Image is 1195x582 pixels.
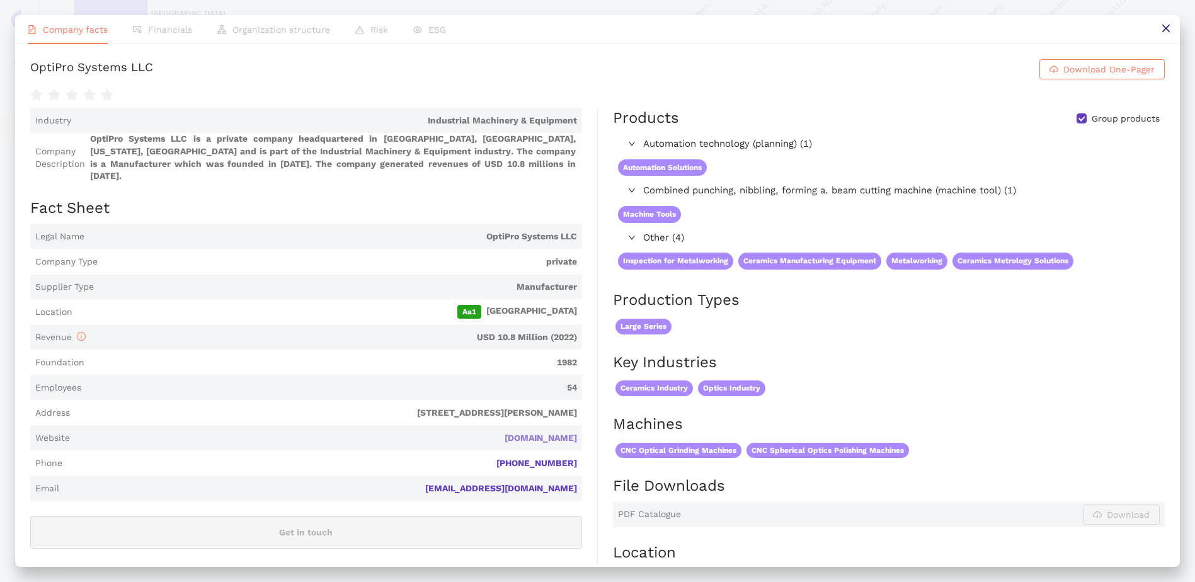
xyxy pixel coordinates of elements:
span: star [30,89,43,101]
span: right [628,186,636,194]
span: CNC Optical Grinding Machines [615,443,741,459]
span: private [103,256,577,268]
span: Financials [148,25,192,35]
span: Ceramics Manufacturing Equipment [738,253,881,270]
span: ESG [428,25,446,35]
button: cloud-downloadDownload One-Pager [1039,59,1165,79]
div: OptiPro Systems LLC [30,59,153,79]
span: 1982 [89,357,577,369]
span: USD 10.8 Million (2022) [91,331,577,344]
h2: Key Industries [613,352,1165,374]
span: info-circle [77,332,86,341]
span: Machine Tools [618,206,681,223]
span: [STREET_ADDRESS][PERSON_NAME] [75,407,577,419]
span: Company Description [35,145,85,170]
span: Industry [35,115,71,127]
span: star [66,89,78,101]
span: Inspection for Metalworking [618,253,733,270]
h2: Fact Sheet [30,198,582,219]
span: Other (4) [643,231,1073,246]
span: star [101,89,113,101]
span: Optics Industry [698,380,765,396]
span: Automation Solutions [618,159,707,176]
h2: Location [613,542,1165,564]
span: Download One-Pager [1063,62,1155,76]
span: Organization structure [232,25,330,35]
span: Aa1 [457,305,481,319]
span: Phone [35,457,62,470]
span: Risk [370,25,388,35]
span: Foundation [35,357,84,369]
span: Metalworking [886,253,947,270]
span: fund-view [133,25,142,34]
span: right [628,234,636,241]
span: Ceramics Metrology Solutions [952,253,1073,270]
span: Legal Name [35,231,84,243]
h2: Machines [613,414,1165,435]
span: Manufacturer [99,281,577,294]
span: Large Series [615,319,672,334]
span: apartment [217,25,226,34]
span: PDF Catalogue [618,508,681,521]
h2: Production Types [613,290,1165,311]
span: Location [35,306,72,319]
span: [GEOGRAPHIC_DATA] [77,305,577,319]
span: Company Type [35,256,98,268]
span: Website [35,432,70,445]
div: Combined punching, nibbling, forming a. beam cutting machine (machine tool) (1) [613,181,1078,201]
span: warning [355,25,364,34]
span: eye [413,25,422,34]
div: Other (4) [613,228,1078,248]
span: Ceramics Industry [615,380,693,396]
div: Automation technology (planning) (1) [613,134,1078,154]
span: close [1161,23,1171,33]
div: Products [613,108,679,129]
span: OptiPro Systems LLC [89,231,577,243]
span: Group products [1087,113,1165,125]
span: Industrial Machinery & Equipment [76,115,577,127]
span: star [48,89,60,101]
span: cloud-download [1049,65,1058,75]
span: Automation technology (planning) (1) [643,137,1073,152]
span: right [628,140,636,147]
span: Address [35,407,70,419]
h2: File Downloads [613,476,1165,497]
span: Combined punching, nibbling, forming a. beam cutting machine (machine tool) (1) [643,183,1073,198]
span: OptiPro Systems LLC is a private company headquartered in [GEOGRAPHIC_DATA], [GEOGRAPHIC_DATA], [... [90,133,577,182]
span: Employees [35,382,81,394]
span: Company facts [43,25,108,35]
span: 54 [86,382,577,394]
span: Supplier Type [35,281,94,294]
button: close [1152,15,1180,43]
span: Email [35,482,59,495]
span: CNC Spherical Optics Polishing Machines [746,443,909,459]
span: Revenue [35,332,86,342]
span: star [83,89,96,101]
